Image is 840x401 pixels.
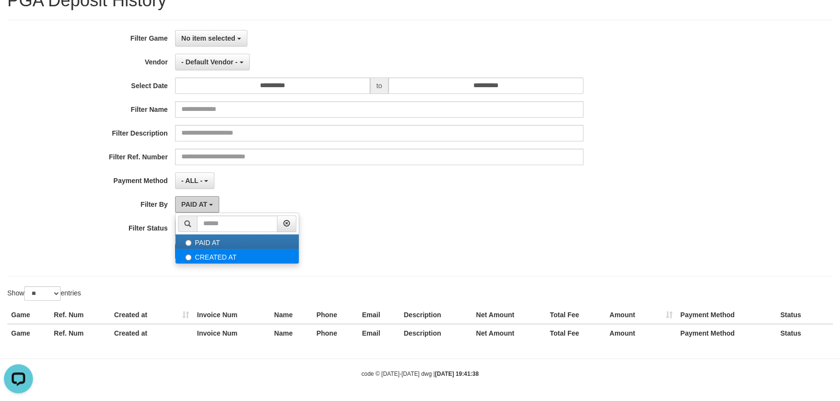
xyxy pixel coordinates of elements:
[270,306,312,324] th: Name
[677,324,776,342] th: Payment Method
[24,286,61,301] select: Showentries
[400,306,472,324] th: Description
[270,324,312,342] th: Name
[776,306,833,324] th: Status
[400,324,472,342] th: Description
[4,4,33,33] button: Open LiveChat chat widget
[546,324,606,342] th: Total Fee
[176,234,299,249] label: PAID AT
[358,306,400,324] th: Email
[776,324,833,342] th: Status
[175,172,214,189] button: - ALL -
[606,306,677,324] th: Amount
[435,370,479,377] strong: [DATE] 19:41:38
[185,240,192,246] input: PAID AT
[50,306,110,324] th: Ref. Num
[7,324,50,342] th: Game
[175,30,247,46] button: No item selected
[193,324,270,342] th: Invoice Num
[7,306,50,324] th: Game
[193,306,270,324] th: Invoice Num
[181,177,203,185] span: - ALL -
[175,54,250,70] button: - Default Vendor -
[312,324,358,342] th: Phone
[677,306,776,324] th: Payment Method
[181,58,238,66] span: - Default Vendor -
[358,324,400,342] th: Email
[181,34,235,42] span: No item selected
[361,370,479,377] small: code © [DATE]-[DATE] dwg |
[185,254,192,261] input: CREATED AT
[7,286,81,301] label: Show entries
[175,196,219,213] button: PAID AT
[546,306,606,324] th: Total Fee
[472,306,546,324] th: Net Amount
[110,324,193,342] th: Created at
[181,200,207,208] span: PAID AT
[50,324,110,342] th: Ref. Num
[472,324,546,342] th: Net Amount
[370,77,388,94] span: to
[110,306,193,324] th: Created at
[176,249,299,263] label: CREATED AT
[312,306,358,324] th: Phone
[606,324,677,342] th: Amount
